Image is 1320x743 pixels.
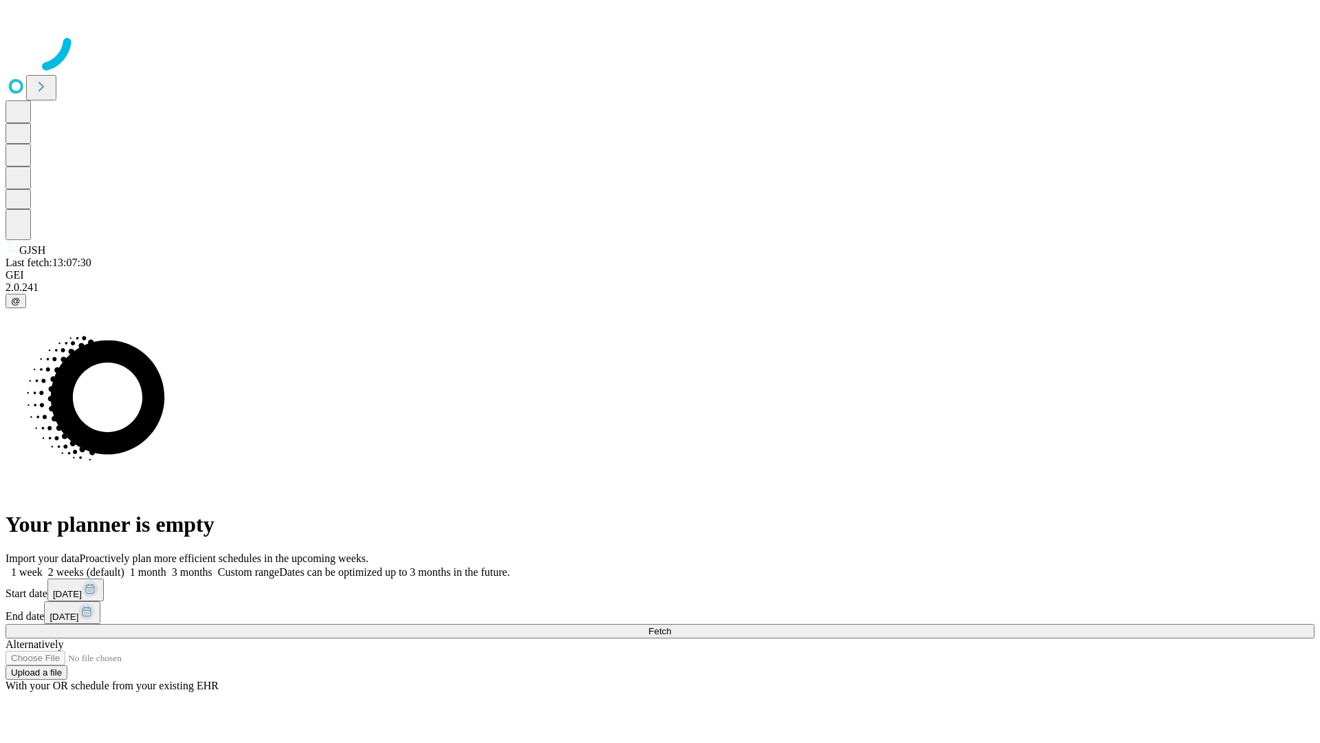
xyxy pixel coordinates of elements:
[5,294,26,308] button: @
[53,589,82,599] span: [DATE]
[11,296,21,306] span: @
[11,566,43,578] span: 1 week
[5,512,1314,537] h1: Your planner is empty
[5,579,1314,601] div: Start date
[5,680,219,691] span: With your OR schedule from your existing EHR
[5,281,1314,294] div: 2.0.241
[218,566,279,578] span: Custom range
[44,601,100,624] button: [DATE]
[80,552,368,564] span: Proactively plan more efficient schedules in the upcoming weeks.
[47,579,104,601] button: [DATE]
[172,566,212,578] span: 3 months
[5,624,1314,638] button: Fetch
[49,612,78,622] span: [DATE]
[48,566,124,578] span: 2 weeks (default)
[19,244,45,256] span: GJSH
[5,552,80,564] span: Import your data
[5,269,1314,281] div: GEI
[130,566,166,578] span: 1 month
[648,626,671,636] span: Fetch
[5,257,91,268] span: Last fetch: 13:07:30
[5,665,67,680] button: Upload a file
[279,566,509,578] span: Dates can be optimized up to 3 months in the future.
[5,601,1314,624] div: End date
[5,638,63,650] span: Alternatively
